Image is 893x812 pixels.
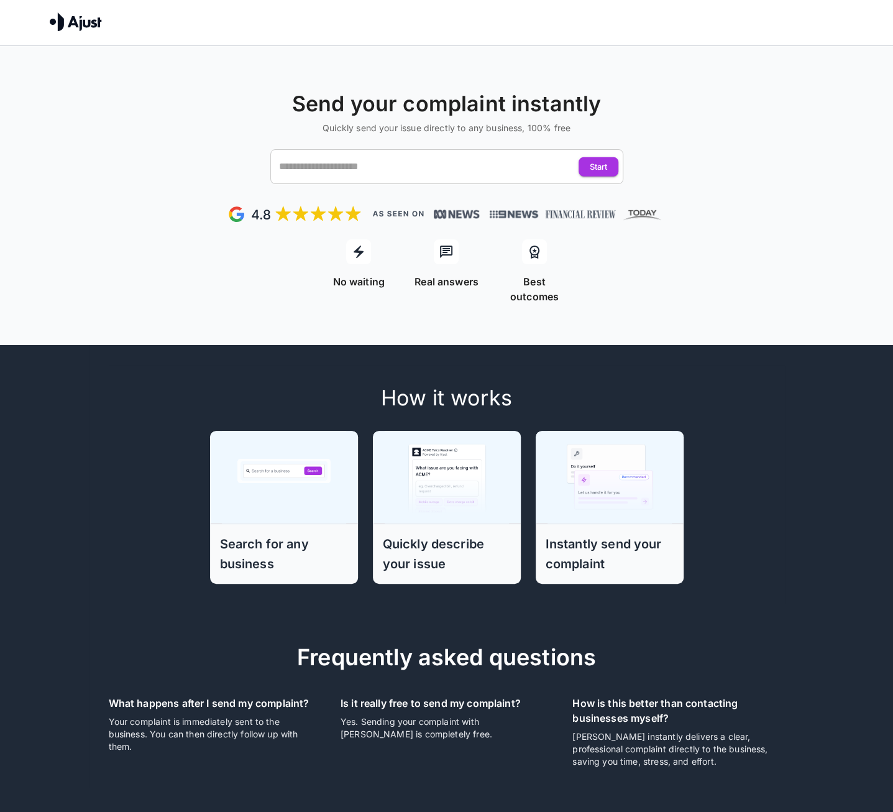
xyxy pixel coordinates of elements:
[572,731,784,768] p: [PERSON_NAME] instantly delivers a clear, professional complaint directly to the business, saving...
[109,644,785,671] h5: Frequently asked questions
[341,696,552,711] p: Is it really free to send my complaint?
[385,430,509,524] img: Step 2
[579,157,618,177] button: Start
[372,211,424,217] img: As seen on
[332,274,385,289] p: No waiting
[109,696,321,711] p: What happens after I send my complaint?
[5,91,888,117] h4: Send your complaint instantly
[434,208,480,221] img: News, Financial Review, Today
[547,430,672,524] img: Step 3
[546,534,674,574] h6: Instantly send your complaint
[50,12,102,31] img: Ajust
[129,385,765,411] h4: How it works
[341,716,552,740] p: Yes. Sending your complaint with [PERSON_NAME] is completely free.
[222,430,346,524] img: Step 1
[227,204,362,224] img: Google Review - 5 stars
[109,716,321,753] p: Your complaint is immediately sent to the business. You can then directly follow up with them.
[572,696,784,726] p: How is this better than contacting businesses myself?
[498,274,570,304] p: Best outcomes
[414,274,479,289] p: Real answers
[220,534,348,574] h6: Search for any business
[485,206,666,223] img: News, Financial Review, Today
[383,534,511,574] h6: Quickly describe your issue
[5,122,888,134] h6: Quickly send your issue directly to any business, 100% free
